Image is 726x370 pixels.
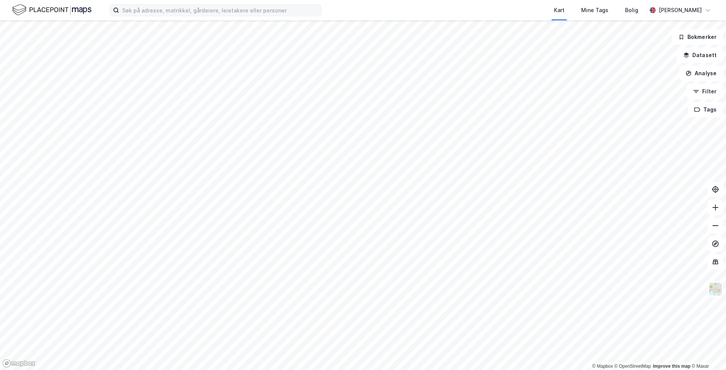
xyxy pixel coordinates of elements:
div: Bolig [625,6,638,15]
div: Kart [554,6,565,15]
img: logo.f888ab2527a4732fd821a326f86c7f29.svg [12,3,92,17]
input: Søk på adresse, matrikkel, gårdeiere, leietakere eller personer [119,5,321,16]
div: [PERSON_NAME] [659,6,702,15]
div: Mine Tags [581,6,608,15]
iframe: Chat Widget [688,334,726,370]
